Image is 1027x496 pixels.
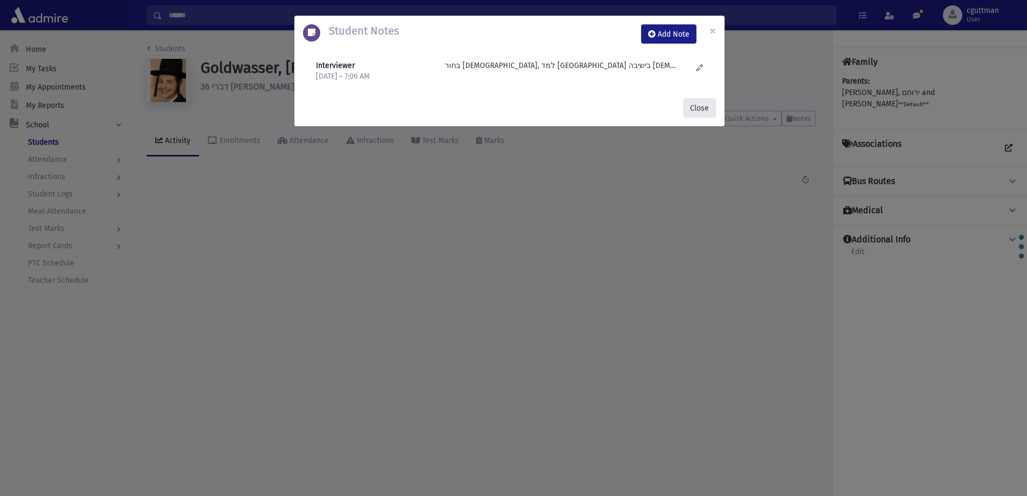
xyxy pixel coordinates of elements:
[701,16,725,46] button: Close
[709,23,716,38] span: ×
[641,24,697,44] button: Add Note
[316,61,355,70] b: Interviewer
[445,60,676,71] p: בחור [DEMOGRAPHIC_DATA], למד [GEOGRAPHIC_DATA] בישיבה [DEMOGRAPHIC_DATA], עכשיו רוצה לבא לחסידים,...
[316,71,434,82] p: [DATE] • 7:06 AM
[320,24,399,37] h5: Student Notes
[683,98,716,118] button: Close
